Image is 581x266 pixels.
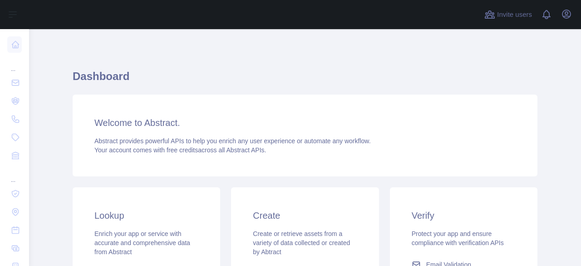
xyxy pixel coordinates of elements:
[253,209,357,222] h3: Create
[483,7,534,22] button: Invite users
[7,166,22,184] div: ...
[497,10,532,20] span: Invite users
[94,116,516,129] h3: Welcome to Abstract.
[7,55,22,73] div: ...
[94,230,190,256] span: Enrich your app or service with accurate and comprehensive data from Abstract
[253,230,350,256] span: Create or retrieve assets from a variety of data collected or created by Abtract
[73,69,537,91] h1: Dashboard
[167,146,198,154] span: free credits
[94,146,266,154] span: Your account comes with across all Abstract APIs.
[94,137,371,145] span: Abstract provides powerful APIs to help you enrich any user experience or automate any workflow.
[94,209,198,222] h3: Lookup
[412,230,504,246] span: Protect your app and ensure compliance with verification APIs
[412,209,516,222] h3: Verify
